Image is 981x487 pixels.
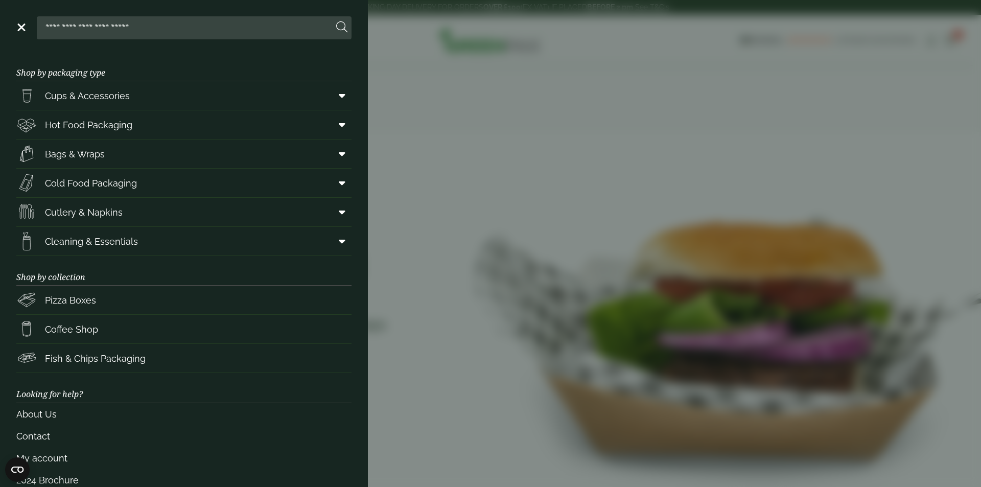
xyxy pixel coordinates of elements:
img: Deli_box.svg [16,114,37,135]
span: Coffee Shop [45,322,98,336]
a: Pizza Boxes [16,286,352,314]
span: Pizza Boxes [45,293,96,307]
img: open-wipe.svg [16,231,37,251]
img: Paper_carriers.svg [16,144,37,164]
a: Cleaning & Essentials [16,227,352,256]
span: Cutlery & Napkins [45,205,123,219]
span: Hot Food Packaging [45,118,132,132]
a: Hot Food Packaging [16,110,352,139]
a: Fish & Chips Packaging [16,344,352,373]
a: Cold Food Packaging [16,169,352,197]
img: FishNchip_box.svg [16,348,37,368]
span: Cleaning & Essentials [45,235,138,248]
a: Cups & Accessories [16,81,352,110]
h3: Looking for help? [16,373,352,403]
span: Cups & Accessories [45,89,130,103]
button: Open CMP widget [5,457,30,482]
img: PintNhalf_cup.svg [16,85,37,106]
span: Bags & Wraps [45,147,105,161]
h3: Shop by packaging type [16,52,352,81]
a: My account [16,447,352,469]
span: Fish & Chips Packaging [45,352,146,365]
h3: Shop by collection [16,256,352,286]
img: Pizza_boxes.svg [16,290,37,310]
img: HotDrink_paperCup.svg [16,319,37,339]
a: Coffee Shop [16,315,352,343]
a: Contact [16,425,352,447]
a: Bags & Wraps [16,140,352,168]
span: Cold Food Packaging [45,176,137,190]
a: About Us [16,403,352,425]
img: Sandwich_box.svg [16,173,37,193]
a: Cutlery & Napkins [16,198,352,226]
img: Cutlery.svg [16,202,37,222]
